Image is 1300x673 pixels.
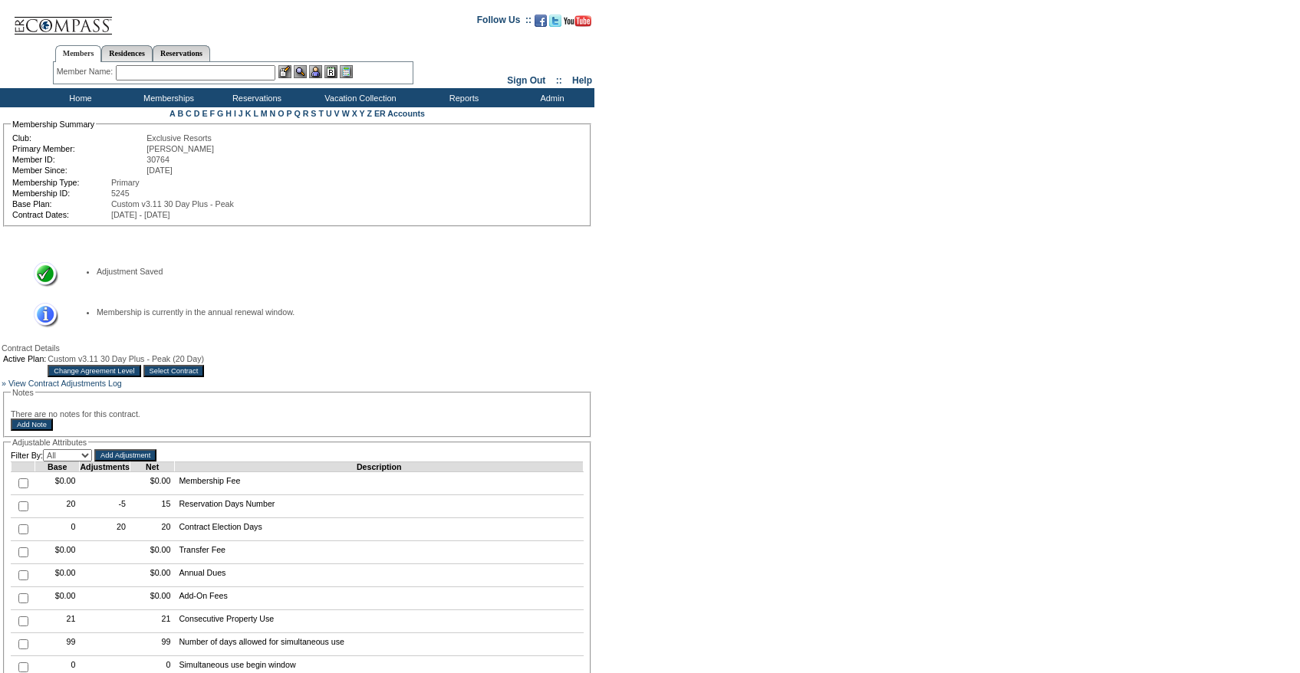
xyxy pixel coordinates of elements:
[35,587,80,610] td: $0.00
[123,88,211,107] td: Memberships
[101,45,153,61] a: Residences
[175,472,584,495] td: Membership Fee
[12,189,110,198] td: Membership ID:
[130,564,174,587] td: $0.00
[2,379,122,388] a: » View Contract Adjustments Log
[194,109,200,118] a: D
[146,166,173,175] span: [DATE]
[48,365,140,377] input: Change Agreement Level
[24,262,58,287] img: Success Message
[175,610,584,633] td: Consecutive Property Use
[564,19,591,28] a: Subscribe to our YouTube Channel
[175,587,584,610] td: Add-On Fees
[169,109,175,118] a: A
[35,610,80,633] td: 21
[340,65,353,78] img: b_calculator.gif
[507,75,545,86] a: Sign Out
[35,495,80,518] td: 20
[12,210,110,219] td: Contract Dates:
[294,109,300,118] a: Q
[270,109,276,118] a: N
[11,438,88,447] legend: Adjustable Attributes
[55,45,102,62] a: Members
[80,518,130,541] td: 20
[324,65,337,78] img: Reservations
[146,155,169,164] span: 30764
[175,495,584,518] td: Reservation Days Number
[564,15,591,27] img: Subscribe to our YouTube Channel
[146,144,214,153] span: [PERSON_NAME]
[11,388,35,397] legend: Notes
[57,65,116,78] div: Member Name:
[130,462,174,472] td: Net
[3,354,46,363] td: Active Plan:
[111,199,234,208] span: Custom v3.11 30 Day Plus - Peak
[12,133,145,143] td: Club:
[311,109,316,118] a: S
[367,109,372,118] a: Z
[477,13,532,31] td: Follow Us ::
[130,541,174,564] td: $0.00
[334,109,340,118] a: V
[12,155,145,164] td: Member ID:
[202,109,207,118] a: E
[211,88,299,107] td: Reservations
[35,462,80,472] td: Base
[234,109,236,118] a: I
[12,144,145,153] td: Primary Member:
[13,4,113,35] img: Compass Home
[299,88,418,107] td: Vacation Collection
[35,541,80,564] td: $0.00
[278,65,291,78] img: b_edit.gif
[80,495,130,518] td: -5
[556,75,562,86] span: ::
[143,365,205,377] input: Select Contract
[418,88,506,107] td: Reports
[2,343,593,353] div: Contract Details
[287,109,292,118] a: P
[506,88,594,107] td: Admin
[24,303,58,328] img: Information Message
[175,541,584,564] td: Transfer Fee
[111,178,140,187] span: Primary
[352,109,357,118] a: X
[294,65,307,78] img: View
[48,354,204,363] span: Custom v3.11 30 Day Plus - Peak (20 Day)
[209,109,215,118] a: F
[12,199,110,208] td: Base Plan:
[374,109,425,118] a: ER Accounts
[11,419,53,431] input: Add Note
[35,472,80,495] td: $0.00
[11,120,96,129] legend: Membership Summary
[35,564,80,587] td: $0.00
[12,166,145,175] td: Member Since:
[130,495,174,518] td: 15
[239,109,243,118] a: J
[11,449,92,461] td: Filter By:
[130,518,174,541] td: 20
[217,109,223,118] a: G
[12,178,110,187] td: Membership Type:
[175,633,584,656] td: Number of days allowed for simultaneous use
[175,518,584,541] td: Contract Election Days
[278,109,284,118] a: O
[111,189,130,198] span: 5245
[80,462,130,472] td: Adjustments
[549,19,561,28] a: Follow us on Twitter
[342,109,350,118] a: W
[130,587,174,610] td: $0.00
[253,109,258,118] a: L
[35,88,123,107] td: Home
[97,307,568,317] li: Membership is currently in the annual renewal window.
[94,449,156,461] input: Add Adjustment
[35,633,80,656] td: 99
[177,109,183,118] a: B
[309,65,322,78] img: Impersonate
[130,610,174,633] td: 21
[175,564,584,587] td: Annual Dues
[111,210,170,219] span: [DATE] - [DATE]
[153,45,210,61] a: Reservations
[572,75,592,86] a: Help
[549,15,561,27] img: Follow us on Twitter
[535,19,547,28] a: Become our fan on Facebook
